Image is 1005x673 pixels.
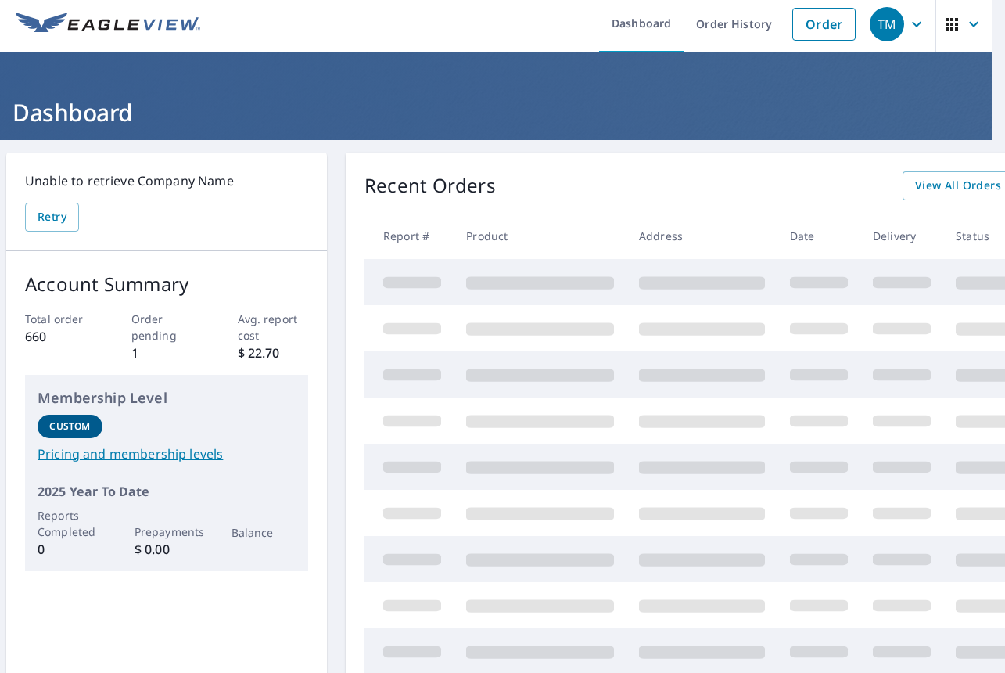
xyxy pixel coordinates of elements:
[238,344,309,362] p: $ 22.70
[38,387,296,408] p: Membership Level
[49,419,90,434] p: Custom
[38,207,66,227] span: Retry
[38,444,296,463] a: Pricing and membership levels
[25,327,96,346] p: 660
[135,524,199,540] p: Prepayments
[777,213,860,259] th: Date
[364,213,454,259] th: Report #
[232,524,296,541] p: Balance
[860,213,943,259] th: Delivery
[792,8,856,41] a: Order
[38,482,296,501] p: 2025 Year To Date
[364,171,496,200] p: Recent Orders
[454,213,626,259] th: Product
[25,270,308,298] p: Account Summary
[135,540,199,559] p: $ 0.00
[131,344,203,362] p: 1
[6,96,974,128] h1: Dashboard
[915,176,1001,196] span: View All Orders
[25,171,308,190] p: Unable to retrieve Company Name
[238,311,309,344] p: Avg. report cost
[38,540,102,559] p: 0
[16,13,200,36] img: EV Logo
[626,213,777,259] th: Address
[25,203,79,232] button: Retry
[38,507,102,540] p: Reports Completed
[870,7,904,41] div: TM
[25,311,96,327] p: Total order
[131,311,203,344] p: Order pending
